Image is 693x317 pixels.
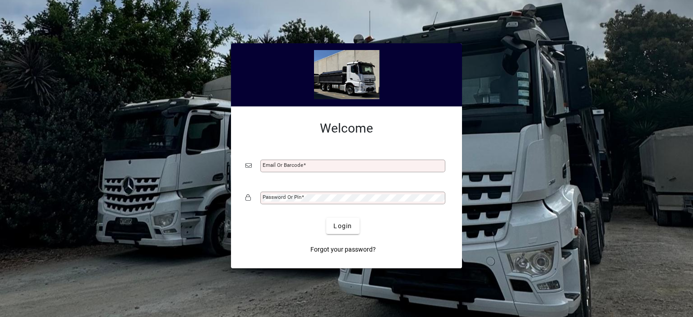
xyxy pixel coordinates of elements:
a: Forgot your password? [307,241,379,257]
mat-label: Password or Pin [263,194,301,200]
span: Forgot your password? [310,245,376,254]
span: Login [333,221,352,231]
h2: Welcome [245,121,448,136]
button: Login [326,218,359,234]
mat-label: Email or Barcode [263,162,303,168]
